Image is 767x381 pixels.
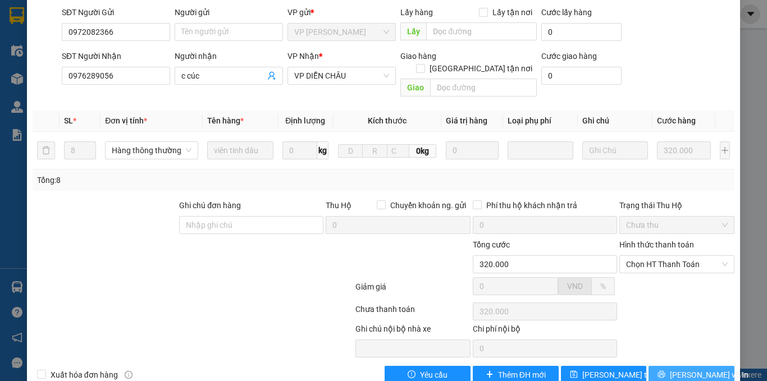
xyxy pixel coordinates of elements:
[488,6,537,19] span: Lấy tận nơi
[207,116,244,125] span: Tên hàng
[64,116,73,125] span: SL
[105,116,147,125] span: Đơn vị tính
[567,282,583,291] span: VND
[175,6,283,19] div: Người gửi
[294,24,389,40] span: VP NGỌC HỒI
[473,240,510,249] span: Tổng cước
[670,369,748,381] span: [PERSON_NAME] và In
[175,50,283,62] div: Người nhận
[179,216,323,234] input: Ghi chú đơn hàng
[285,116,325,125] span: Định lượng
[179,201,241,210] label: Ghi chú đơn hàng
[657,116,696,125] span: Cước hàng
[400,79,430,97] span: Giao
[409,144,437,158] span: 0kg
[619,240,694,249] label: Hình thức thanh toán
[482,199,582,212] span: Phí thu hộ khách nhận trả
[486,370,494,379] span: plus
[294,67,389,84] span: VP DIỄN CHÂU
[541,23,622,41] input: Cước lấy hàng
[446,141,498,159] input: 0
[425,62,537,75] span: [GEOGRAPHIC_DATA] tận nơi
[658,370,665,379] span: printer
[498,369,546,381] span: Thêm ĐH mới
[112,142,191,159] span: Hàng thông thường
[267,71,276,80] span: user-add
[338,144,363,158] input: D
[287,52,319,61] span: VP Nhận
[125,371,133,379] span: info-circle
[355,323,471,339] div: Ghi chú nội bộ nhà xe
[362,144,387,158] input: R
[46,369,122,381] span: Xuất hóa đơn hàng
[400,52,436,61] span: Giao hàng
[408,370,416,379] span: exclamation-circle
[400,22,426,40] span: Lấy
[541,67,622,85] input: Cước giao hàng
[287,6,396,19] div: VP gửi
[400,8,433,17] span: Lấy hàng
[62,6,170,19] div: SĐT Người Gửi
[570,370,578,379] span: save
[541,52,597,61] label: Cước giao hàng
[503,110,578,132] th: Loại phụ phí
[626,217,728,233] span: Chưa thu
[446,116,487,125] span: Giá trị hàng
[578,110,652,132] th: Ghi chú
[720,141,730,159] button: plus
[207,141,273,159] input: VD: Bàn, Ghế
[600,282,606,291] span: %
[317,141,328,159] span: kg
[582,141,648,159] input: Ghi Chú
[37,141,55,159] button: delete
[354,303,472,323] div: Chưa thanh toán
[657,141,711,159] input: 0
[473,323,617,339] div: Chi phí nội bộ
[326,201,351,210] span: Thu Hộ
[541,8,592,17] label: Cước lấy hàng
[354,281,472,300] div: Giảm giá
[37,174,297,186] div: Tổng: 8
[582,369,672,381] span: [PERSON_NAME] thay đổi
[62,50,170,62] div: SĐT Người Nhận
[430,79,537,97] input: Dọc đường
[626,256,728,273] span: Chọn HT Thanh Toán
[420,369,448,381] span: Yêu cầu
[386,199,471,212] span: Chuyển khoản ng. gửi
[619,199,734,212] div: Trạng thái Thu Hộ
[426,22,537,40] input: Dọc đường
[368,116,407,125] span: Kích thước
[387,144,409,158] input: C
